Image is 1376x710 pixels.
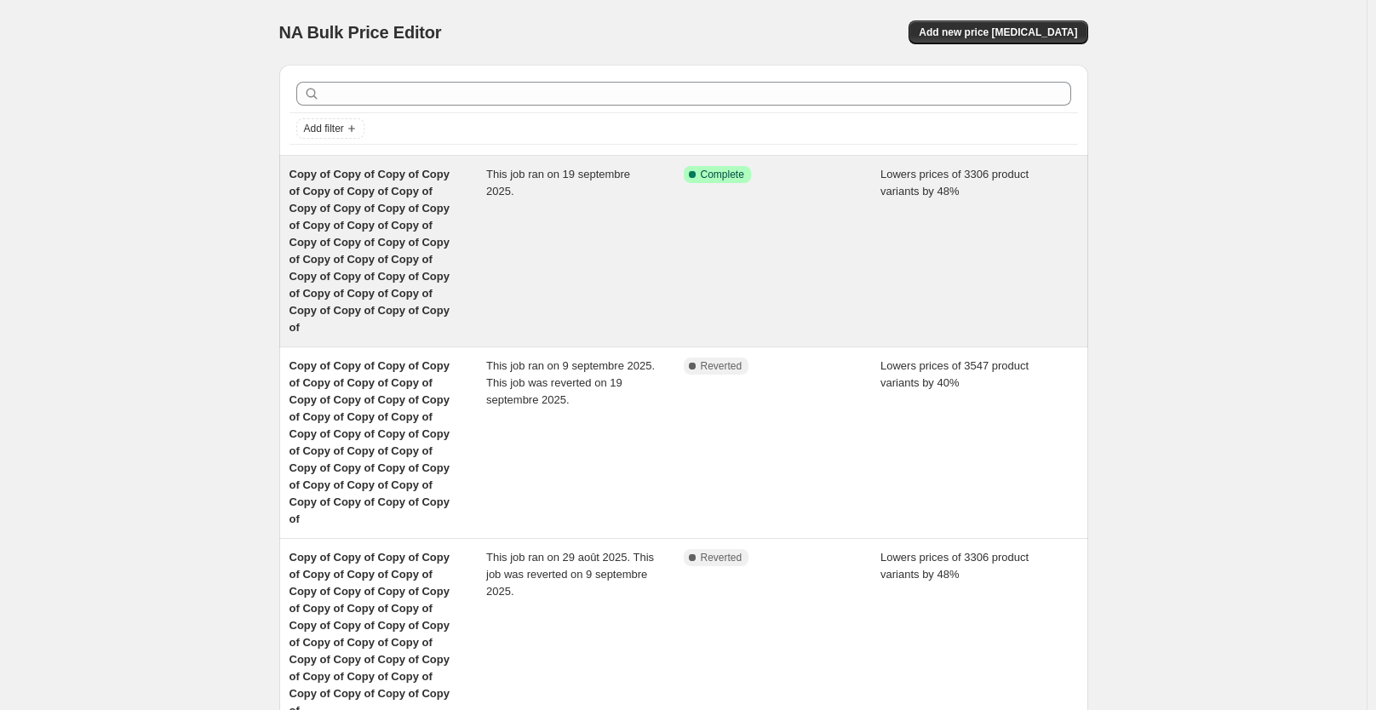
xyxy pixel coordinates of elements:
span: Add new price [MEDICAL_DATA] [919,26,1077,39]
span: Lowers prices of 3306 product variants by 48% [880,551,1029,581]
span: Lowers prices of 3306 product variants by 48% [880,168,1029,198]
span: NA Bulk Price Editor [279,23,442,42]
span: Complete [701,168,744,181]
span: Copy of Copy of Copy of Copy of Copy of Copy of Copy of Copy of Copy of Copy of Copy of Copy of C... [290,168,450,334]
span: This job ran on 29 août 2025. This job was reverted on 9 septembre 2025. [486,551,654,598]
span: Reverted [701,359,742,373]
span: Add filter [304,122,344,135]
button: Add new price [MEDICAL_DATA] [909,20,1087,44]
span: This job ran on 19 septembre 2025. [486,168,630,198]
button: Add filter [296,118,364,139]
span: This job ran on 9 septembre 2025. This job was reverted on 19 septembre 2025. [486,359,655,406]
span: Lowers prices of 3547 product variants by 40% [880,359,1029,389]
span: Reverted [701,551,742,564]
span: Copy of Copy of Copy of Copy of Copy of Copy of Copy of Copy of Copy of Copy of Copy of Copy of C... [290,359,450,525]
